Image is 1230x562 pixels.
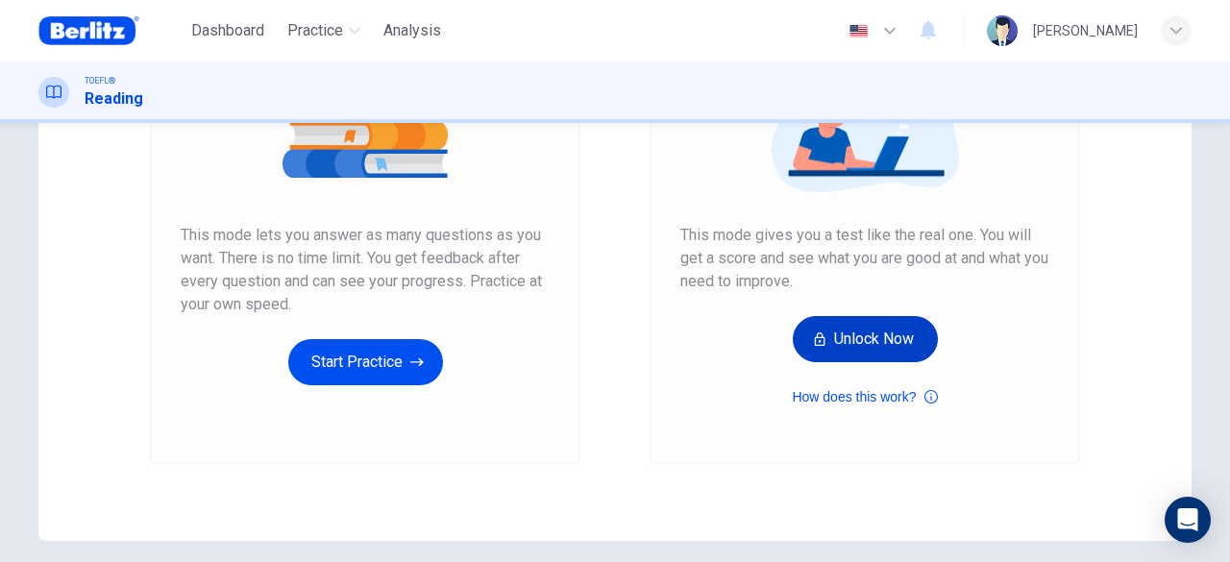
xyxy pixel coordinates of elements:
[280,13,368,48] button: Practice
[987,15,1018,46] img: Profile picture
[1033,19,1138,42] div: [PERSON_NAME]
[85,87,143,110] h1: Reading
[191,19,264,42] span: Dashboard
[793,316,938,362] button: Unlock Now
[383,19,441,42] span: Analysis
[38,12,184,50] a: Berlitz Brasil logo
[847,24,871,38] img: en
[1165,497,1211,543] div: Open Intercom Messenger
[792,385,937,408] button: How does this work?
[680,224,1049,293] span: This mode gives you a test like the real one. You will get a score and see what you are good at a...
[287,19,343,42] span: Practice
[288,339,443,385] button: Start Practice
[85,74,115,87] span: TOEFL®
[184,13,272,48] button: Dashboard
[38,12,139,50] img: Berlitz Brasil logo
[181,224,550,316] span: This mode lets you answer as many questions as you want. There is no time limit. You get feedback...
[376,13,449,48] button: Analysis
